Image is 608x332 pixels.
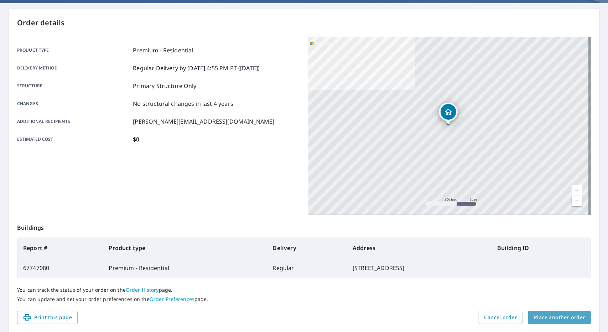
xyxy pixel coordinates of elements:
[572,196,582,206] a: Current Level 17, Zoom Out
[492,238,591,258] th: Building ID
[17,258,103,278] td: 67747080
[17,296,591,302] p: You can update and set your order preferences on the page.
[347,258,492,278] td: [STREET_ADDRESS]
[133,82,196,90] p: Primary Structure Only
[439,103,458,125] div: Dropped pin, building 1, Residential property, 8416 Timber Trl Brecksville, OH 44141
[267,258,347,278] td: Regular
[133,117,274,126] p: [PERSON_NAME][EMAIL_ADDRESS][DOMAIN_NAME]
[17,64,130,72] p: Delivery method
[17,238,103,258] th: Report #
[133,135,139,144] p: $0
[17,311,78,324] button: Print this page
[17,287,591,293] p: You can track the status of your order on the page.
[528,311,591,324] button: Place another order
[17,215,591,238] p: Buildings
[126,286,159,293] a: Order History
[572,185,582,196] a: Current Level 17, Zoom In
[133,99,233,108] p: No structural changes in last 4 years
[17,117,130,126] p: Additional recipients
[17,17,591,28] p: Order details
[17,135,130,144] p: Estimated cost
[484,313,517,322] span: Cancel order
[267,238,347,258] th: Delivery
[534,313,585,322] span: Place another order
[103,258,267,278] td: Premium - Residential
[479,311,523,324] button: Cancel order
[17,82,130,90] p: Structure
[150,296,194,302] a: Order Preferences
[23,313,72,322] span: Print this page
[17,46,130,55] p: Product type
[347,238,492,258] th: Address
[17,99,130,108] p: Changes
[133,46,193,55] p: Premium - Residential
[103,238,267,258] th: Product type
[133,64,260,72] p: Regular Delivery by [DATE] 4:55 PM PT ([DATE])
